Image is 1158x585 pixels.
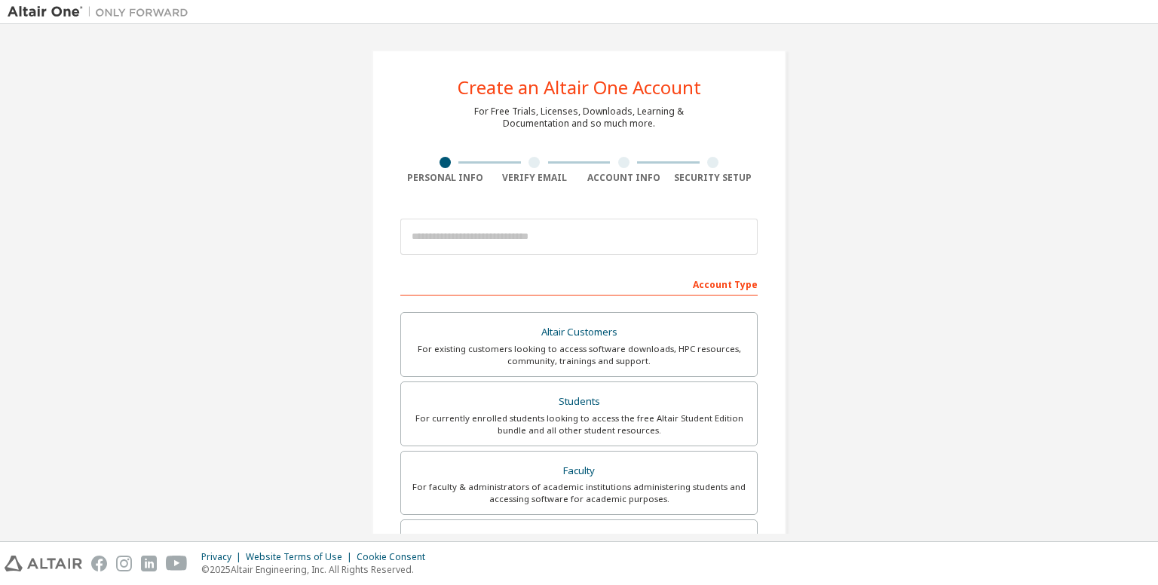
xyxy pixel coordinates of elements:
img: altair_logo.svg [5,556,82,571]
img: Altair One [8,5,196,20]
div: For currently enrolled students looking to access the free Altair Student Edition bundle and all ... [410,412,748,436]
p: © 2025 Altair Engineering, Inc. All Rights Reserved. [201,563,434,576]
div: Altair Customers [410,322,748,343]
img: linkedin.svg [141,556,157,571]
div: Privacy [201,551,246,563]
div: Account Info [579,172,669,184]
div: For faculty & administrators of academic institutions administering students and accessing softwa... [410,481,748,505]
img: facebook.svg [91,556,107,571]
div: For Free Trials, Licenses, Downloads, Learning & Documentation and so much more. [474,106,684,130]
div: Create an Altair One Account [458,78,701,96]
div: Cookie Consent [357,551,434,563]
img: instagram.svg [116,556,132,571]
div: Personal Info [400,172,490,184]
div: For existing customers looking to access software downloads, HPC resources, community, trainings ... [410,343,748,367]
div: Everyone else [410,529,748,550]
div: Security Setup [669,172,758,184]
div: Account Type [400,271,758,296]
img: youtube.svg [166,556,188,571]
div: Students [410,391,748,412]
div: Website Terms of Use [246,551,357,563]
div: Faculty [410,461,748,482]
div: Verify Email [490,172,580,184]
